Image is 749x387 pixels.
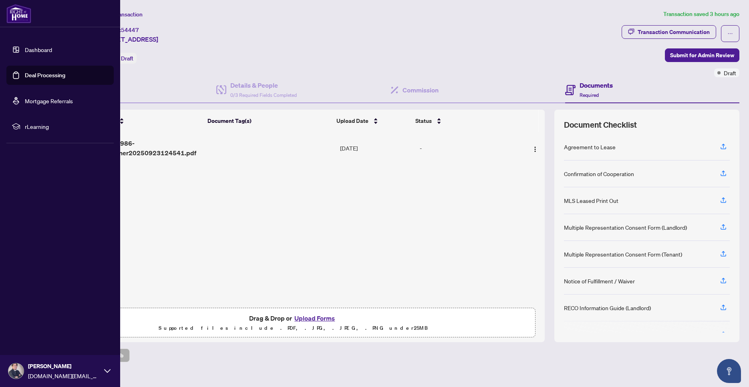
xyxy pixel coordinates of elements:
[6,4,31,23] img: logo
[412,110,511,132] th: Status
[420,144,513,152] div: -
[403,85,439,95] h4: Commission
[28,362,100,371] span: [PERSON_NAME]
[529,142,542,154] button: Logo
[564,250,682,259] div: Multiple Representation Consent Form (Tenant)
[333,110,412,132] th: Upload Date
[670,49,734,62] span: Submit for Admin Review
[663,10,739,19] article: Transaction saved 3 hours ago
[724,68,736,77] span: Draft
[638,26,710,38] div: Transaction Communication
[665,48,739,62] button: Submit for Admin Review
[77,110,204,132] th: (1) File Name
[564,196,618,205] div: MLS Leased Print Out
[292,313,337,323] button: Upload Forms
[564,169,634,178] div: Confirmation of Cooperation
[25,72,65,79] a: Deal Processing
[564,303,651,312] div: RECO Information Guide (Landlord)
[25,122,108,131] span: rLearning
[564,223,687,232] div: Multiple Representation Consent Form (Landlord)
[717,359,741,383] button: Open asap
[249,313,337,323] span: Drag & Drop or
[25,97,73,104] a: Mortgage Referrals
[336,116,368,125] span: Upload Date
[80,138,203,158] span: 1758650768986-vaughanscanner20250923124541.pdf
[230,80,297,90] h4: Details & People
[337,132,417,164] td: [DATE]
[56,323,530,333] p: Supported files include .PDF, .JPG, .JPEG, .PNG under 25 MB
[622,25,716,39] button: Transaction Communication
[564,142,616,151] div: Agreement to Lease
[580,92,599,98] span: Required
[25,46,52,53] a: Dashboard
[8,363,24,379] img: Profile Icon
[580,80,613,90] h4: Documents
[564,277,635,285] div: Notice of Fulfillment / Waiver
[415,116,432,125] span: Status
[121,26,139,34] span: 54447
[100,11,143,18] span: View Transaction
[28,371,100,380] span: [DOMAIN_NAME][EMAIL_ADDRESS][DOMAIN_NAME]
[52,308,535,338] span: Drag & Drop orUpload FormsSupported files include .PDF, .JPG, .JPEG, .PNG under25MB
[99,34,158,44] span: [STREET_ADDRESS]
[532,146,538,152] img: Logo
[564,119,637,130] span: Document Checklist
[204,110,333,132] th: Document Tag(s)
[230,92,297,98] span: 0/3 Required Fields Completed
[121,55,133,62] span: Draft
[727,31,733,36] span: ellipsis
